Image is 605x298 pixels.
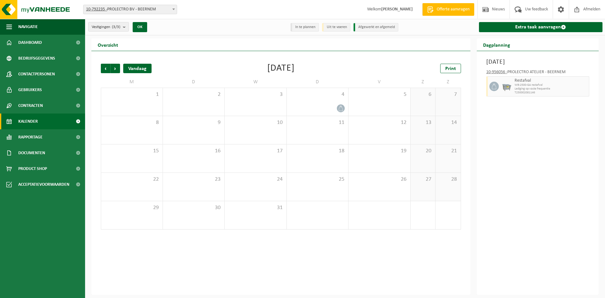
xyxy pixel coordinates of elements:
span: 27 [414,176,432,183]
td: V [349,76,411,88]
h3: [DATE] [486,57,590,67]
span: Print [445,66,456,71]
span: 1 [104,91,159,98]
span: Rapportage [18,129,43,145]
span: Vestigingen [92,22,120,32]
a: Offerte aanvragen [422,3,474,16]
li: Uit te voeren [322,23,350,32]
button: OK [133,22,147,32]
td: M [101,76,163,88]
span: 11 [290,119,345,126]
a: Extra taak aanvragen [479,22,603,32]
div: Vandaag [123,64,152,73]
span: Acceptatievoorwaarden [18,177,69,192]
span: 24 [228,176,283,183]
td: W [225,76,287,88]
button: Vestigingen(3/3) [88,22,129,32]
span: 22 [104,176,159,183]
div: PROLECTRO ATELIER - BEERNEM [486,70,590,76]
span: 14 [439,119,457,126]
span: 26 [352,176,407,183]
span: 10 [228,119,283,126]
span: Navigatie [18,19,38,35]
td: D [287,76,349,88]
span: Volgende [111,64,120,73]
td: Z [411,76,436,88]
span: 25 [290,176,345,183]
span: 31 [228,204,283,211]
tcxspan: Call 10-956056 - via 3CX [486,70,507,74]
span: Restafval [515,78,588,83]
span: Kalender [18,114,38,129]
a: Print [440,64,461,73]
span: 29 [104,204,159,211]
span: 7 [439,91,457,98]
span: Vorige [101,64,110,73]
span: 18 [290,148,345,155]
span: 30 [166,204,222,211]
span: Product Shop [18,161,47,177]
li: Afgewerkt en afgemeld [354,23,398,32]
td: D [163,76,225,88]
div: [DATE] [267,64,295,73]
count: (3/3) [112,25,120,29]
span: Contracten [18,98,43,114]
span: 10-792235 - PROLECTRO BV - BEERNEM [83,5,177,14]
span: Gebruikers [18,82,42,98]
span: Bedrijfsgegevens [18,50,55,66]
span: Contactpersonen [18,66,55,82]
span: 28 [439,176,457,183]
span: 21 [439,148,457,155]
span: 9 [166,119,222,126]
strong: [PERSON_NAME] [381,7,413,12]
span: 8 [104,119,159,126]
span: WB-2500-GA restafval [515,83,588,87]
span: Documenten [18,145,45,161]
h2: Dagplanning [477,38,516,51]
span: T250002081146 [515,91,588,95]
span: 5 [352,91,407,98]
span: 20 [414,148,432,155]
span: 12 [352,119,407,126]
img: WB-2500-GAL-GY-01 [502,82,511,91]
tcxspan: Call 10-792235 - via 3CX [86,7,107,12]
li: In te plannen [291,23,319,32]
span: 15 [104,148,159,155]
span: 2 [166,91,222,98]
span: 19 [352,148,407,155]
span: Offerte aanvragen [435,6,471,13]
td: Z [435,76,461,88]
span: Dashboard [18,35,42,50]
span: 23 [166,176,222,183]
span: 17 [228,148,283,155]
span: 13 [414,119,432,126]
span: 16 [166,148,222,155]
span: 4 [290,91,345,98]
span: Lediging op vaste frequentie [515,87,588,91]
span: 3 [228,91,283,98]
span: 6 [414,91,432,98]
h2: Overzicht [91,38,124,51]
span: 10-792235 - PROLECTRO BV - BEERNEM [84,5,177,14]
